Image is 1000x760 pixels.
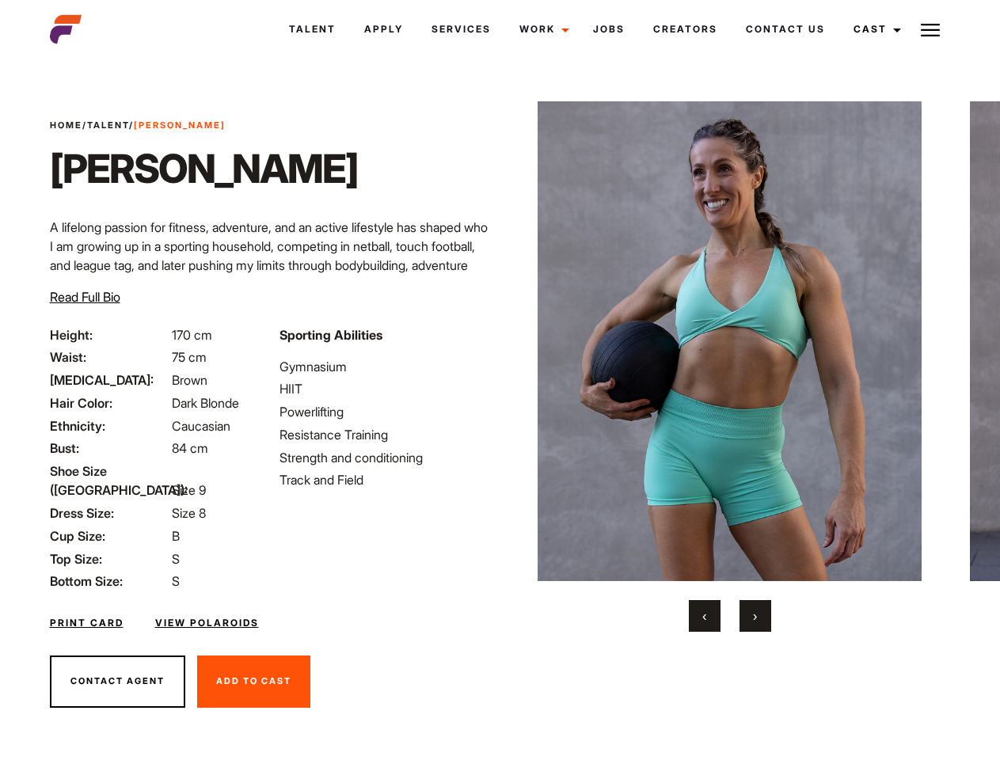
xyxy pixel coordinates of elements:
[279,327,382,343] strong: Sporting Abilities
[50,348,169,367] span: Waist:
[172,440,208,456] span: 84 cm
[50,370,169,389] span: [MEDICAL_DATA]:
[279,402,490,421] li: Powerlifting
[50,120,82,131] a: Home
[350,8,417,51] a: Apply
[172,372,207,388] span: Brown
[275,8,350,51] a: Talent
[50,325,169,344] span: Height:
[134,120,226,131] strong: [PERSON_NAME]
[172,528,180,544] span: B
[50,503,169,522] span: Dress Size:
[172,418,230,434] span: Caucasian
[50,572,169,591] span: Bottom Size:
[50,289,120,305] span: Read Full Bio
[172,482,206,498] span: Size 9
[50,119,226,132] span: / /
[753,608,757,624] span: Next
[279,425,490,444] li: Resistance Training
[50,416,169,435] span: Ethnicity:
[50,526,169,545] span: Cup Size:
[279,448,490,467] li: Strength and conditioning
[50,616,124,630] a: Print Card
[279,379,490,398] li: HIIT
[50,393,169,412] span: Hair Color:
[216,675,291,686] span: Add To Cast
[839,8,911,51] a: Cast
[50,13,82,45] img: cropped-aefm-brand-fav-22-square.png
[50,145,358,192] h1: [PERSON_NAME]
[172,551,180,567] span: S
[172,573,180,589] span: S
[50,439,169,458] span: Bust:
[50,549,169,568] span: Top Size:
[702,608,706,624] span: Previous
[50,287,120,306] button: Read Full Bio
[172,505,206,521] span: Size 8
[155,616,259,630] a: View Polaroids
[279,357,490,376] li: Gymnasium
[172,395,239,411] span: Dark Blonde
[417,8,505,51] a: Services
[921,21,940,40] img: Burger icon
[732,8,839,51] a: Contact Us
[505,8,579,51] a: Work
[639,8,732,51] a: Creators
[279,470,490,489] li: Track and Field
[50,655,185,708] button: Contact Agent
[197,655,310,708] button: Add To Cast
[172,349,207,365] span: 75 cm
[172,327,212,343] span: 170 cm
[50,462,169,500] span: Shoe Size ([GEOGRAPHIC_DATA]):
[87,120,129,131] a: Talent
[579,8,639,51] a: Jobs
[50,218,491,294] p: A lifelong passion for fitness, adventure, and an active lifestyle has shaped who I am growing up...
